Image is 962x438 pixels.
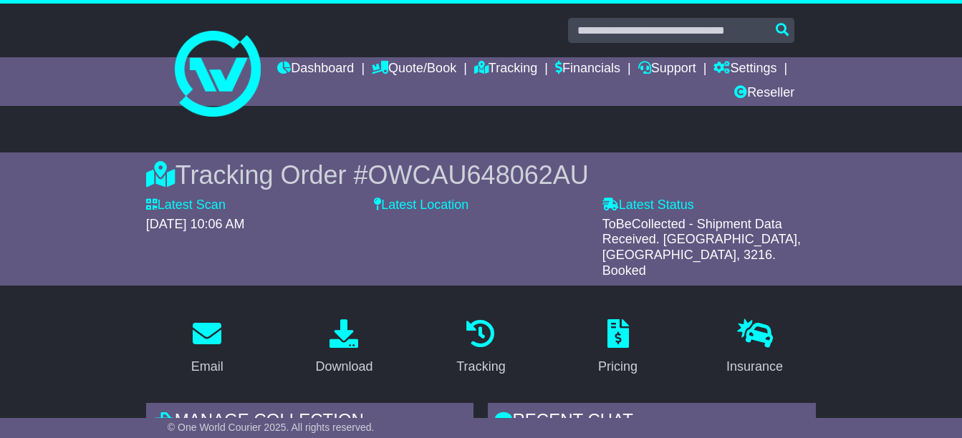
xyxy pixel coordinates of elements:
[726,357,783,376] div: Insurance
[146,217,245,231] span: [DATE] 10:06 AM
[638,57,696,82] a: Support
[368,160,589,190] span: OWCAU648062AU
[713,57,776,82] a: Settings
[277,57,354,82] a: Dashboard
[474,57,537,82] a: Tracking
[555,57,620,82] a: Financials
[447,314,514,381] a: Tracking
[182,314,233,381] a: Email
[456,357,505,376] div: Tracking
[374,198,468,213] label: Latest Location
[306,314,382,381] a: Download
[602,198,694,213] label: Latest Status
[372,57,456,82] a: Quote/Book
[589,314,647,381] a: Pricing
[168,422,375,433] span: © One World Courier 2025. All rights reserved.
[191,357,223,376] div: Email
[146,160,816,190] div: Tracking Order #
[602,217,801,278] span: ToBeCollected - Shipment Data Received. [GEOGRAPHIC_DATA], [GEOGRAPHIC_DATA], 3216. Booked
[598,357,638,376] div: Pricing
[315,357,372,376] div: Download
[717,314,792,381] a: Insurance
[146,198,226,213] label: Latest Scan
[734,82,794,106] a: Reseller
